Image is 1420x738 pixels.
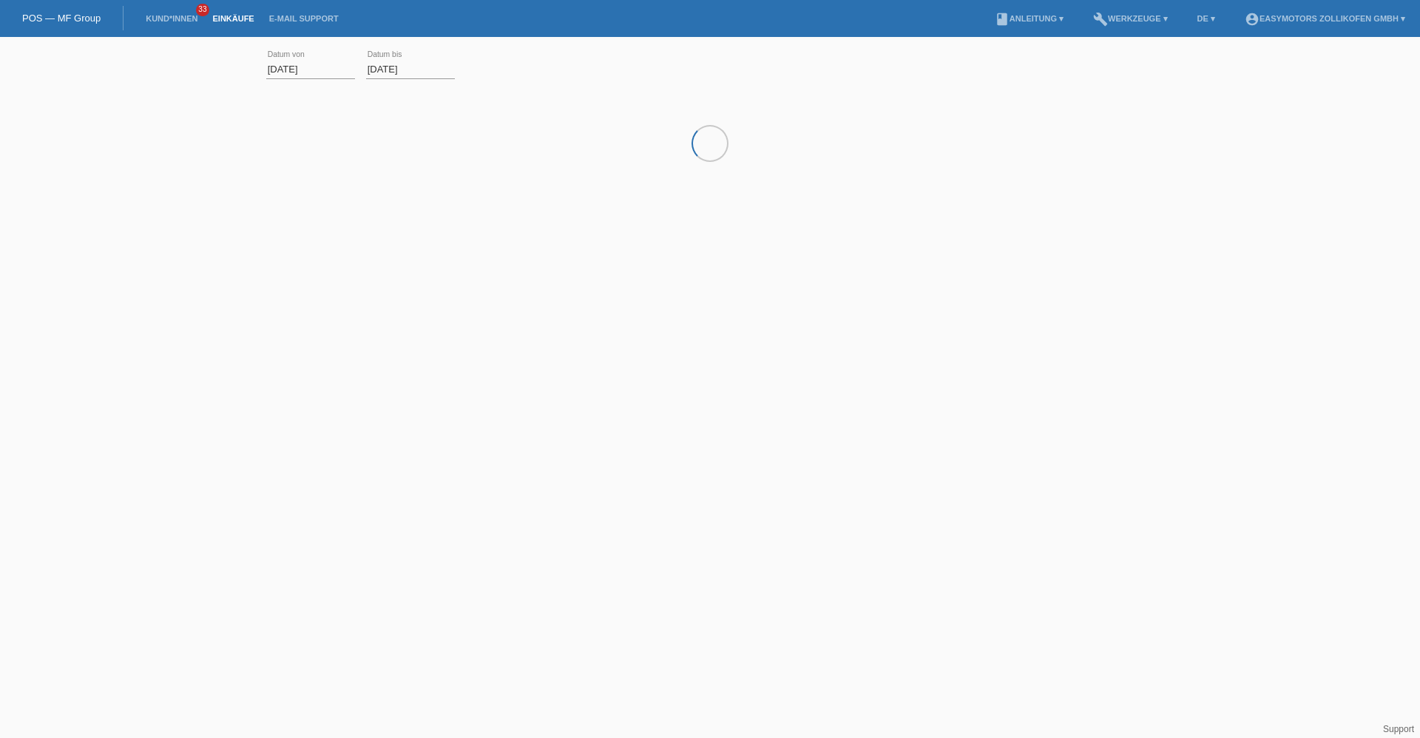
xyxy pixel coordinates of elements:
[22,13,101,24] a: POS — MF Group
[1237,14,1413,23] a: account_circleEasymotors Zollikofen GmbH ▾
[1093,12,1108,27] i: build
[1086,14,1175,23] a: buildWerkzeuge ▾
[196,4,209,16] span: 33
[138,14,205,23] a: Kund*innen
[1190,14,1223,23] a: DE ▾
[205,14,261,23] a: Einkäufe
[262,14,346,23] a: E-Mail Support
[1383,724,1414,734] a: Support
[1245,12,1260,27] i: account_circle
[987,14,1071,23] a: bookAnleitung ▾
[995,12,1010,27] i: book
